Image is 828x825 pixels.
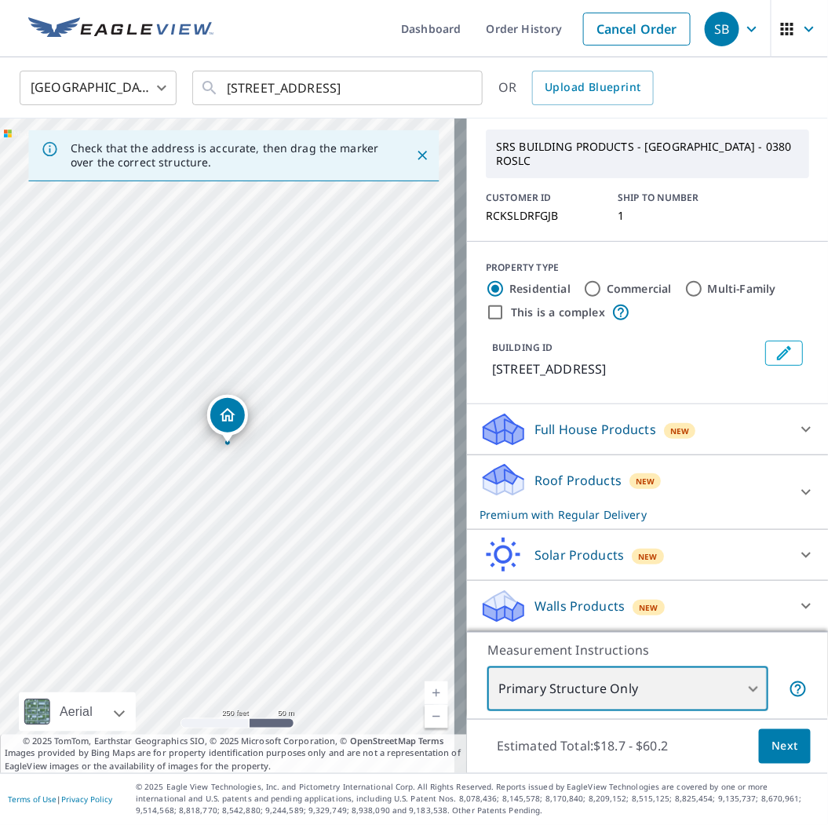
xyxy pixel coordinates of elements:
a: Privacy Policy [61,794,112,805]
div: Primary Structure Only [487,667,768,711]
label: Commercial [607,281,672,297]
div: Dropped pin, building 1, Residential property, 1370 S Bear Lake Blvd Garden City, UT 84028 [207,395,248,444]
span: Your report will include only the primary structure on the property. For example, a detached gara... [789,680,808,699]
a: Current Level 17, Zoom Out [425,705,448,728]
div: SB [705,12,739,46]
div: Walls ProductsNew [480,587,815,625]
span: © 2025 TomTom, Earthstar Geographics SIO, © 2025 Microsoft Corporation, © [23,735,444,748]
p: | [8,795,112,805]
a: Terms [418,735,444,747]
p: SRS BUILDING PRODUCTS - [GEOGRAPHIC_DATA] - 0380 ROSLC [490,133,805,174]
label: This is a complex [511,305,605,320]
img: EV Logo [28,17,213,41]
p: Roof Products [534,471,622,490]
button: Close [412,145,432,166]
p: SHIP TO NUMBER [618,191,731,205]
button: Edit building 1 [765,341,803,366]
a: Current Level 17, Zoom In [425,681,448,705]
p: BUILDING ID [492,341,553,354]
p: © 2025 Eagle View Technologies, Inc. and Pictometry International Corp. All Rights Reserved. Repo... [136,782,820,817]
div: Aerial [19,692,136,732]
span: Next [771,737,798,757]
div: PROPERTY TYPE [486,261,809,275]
p: RCKSLDRFGJB [486,210,599,222]
p: Estimated Total: $18.7 - $60.2 [484,729,680,764]
div: Roof ProductsNewPremium with Regular Delivery [480,462,815,523]
p: Premium with Regular Delivery [480,506,787,523]
p: Check that the address is accurate, then drag the marker over the correct structure. [71,141,387,170]
div: Full House ProductsNew [480,411,815,448]
div: [GEOGRAPHIC_DATA] [20,66,177,110]
p: CUSTOMER ID [486,191,599,205]
label: Residential [509,281,571,297]
p: [STREET_ADDRESS] [492,360,759,378]
p: Solar Products [534,546,624,564]
p: Walls Products [534,597,625,615]
a: Terms of Use [8,794,57,805]
p: Full House Products [534,420,656,439]
div: Aerial [55,692,97,732]
div: OR [498,71,654,105]
a: OpenStreetMap [350,735,416,747]
span: New [638,550,658,563]
span: Upload Blueprint [545,78,640,97]
a: Cancel Order [583,13,691,46]
span: New [636,475,655,487]
span: New [639,601,658,614]
a: Upload Blueprint [532,71,653,105]
label: Multi-Family [708,281,776,297]
div: Solar ProductsNew [480,536,815,574]
p: Measurement Instructions [487,641,808,659]
p: 1 [618,210,731,222]
button: Next [759,729,811,765]
span: New [670,425,690,437]
input: Search by address or latitude-longitude [227,66,450,110]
